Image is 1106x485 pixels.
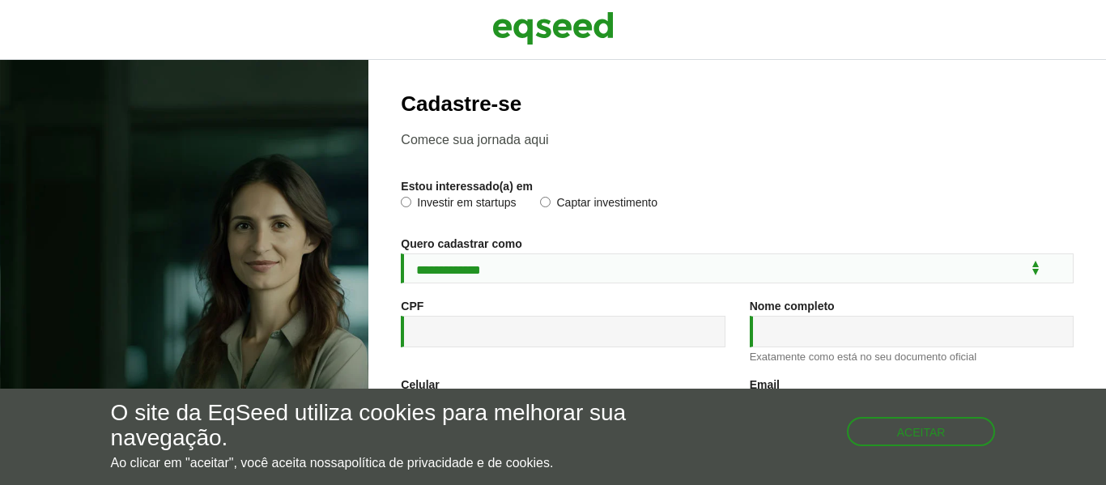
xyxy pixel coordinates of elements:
p: Comece sua jornada aqui [401,132,1074,147]
label: Investir em startups [401,197,516,213]
div: Exatamente como está no seu documento oficial [750,351,1074,362]
label: Email [750,379,780,390]
label: Estou interessado(a) em [401,181,533,192]
label: Quero cadastrar como [401,238,521,249]
input: Investir em startups [401,197,411,207]
p: Ao clicar em "aceitar", você aceita nossa . [111,455,642,470]
label: Nome completo [750,300,835,312]
label: CPF [401,300,423,312]
a: política de privacidade e de cookies [344,457,550,470]
h5: O site da EqSeed utiliza cookies para melhorar sua navegação. [111,401,642,451]
img: EqSeed Logo [492,8,614,49]
button: Aceitar [847,417,996,446]
h2: Cadastre-se [401,92,1074,116]
label: Celular [401,379,439,390]
label: Captar investimento [540,197,657,213]
input: Captar investimento [540,197,551,207]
